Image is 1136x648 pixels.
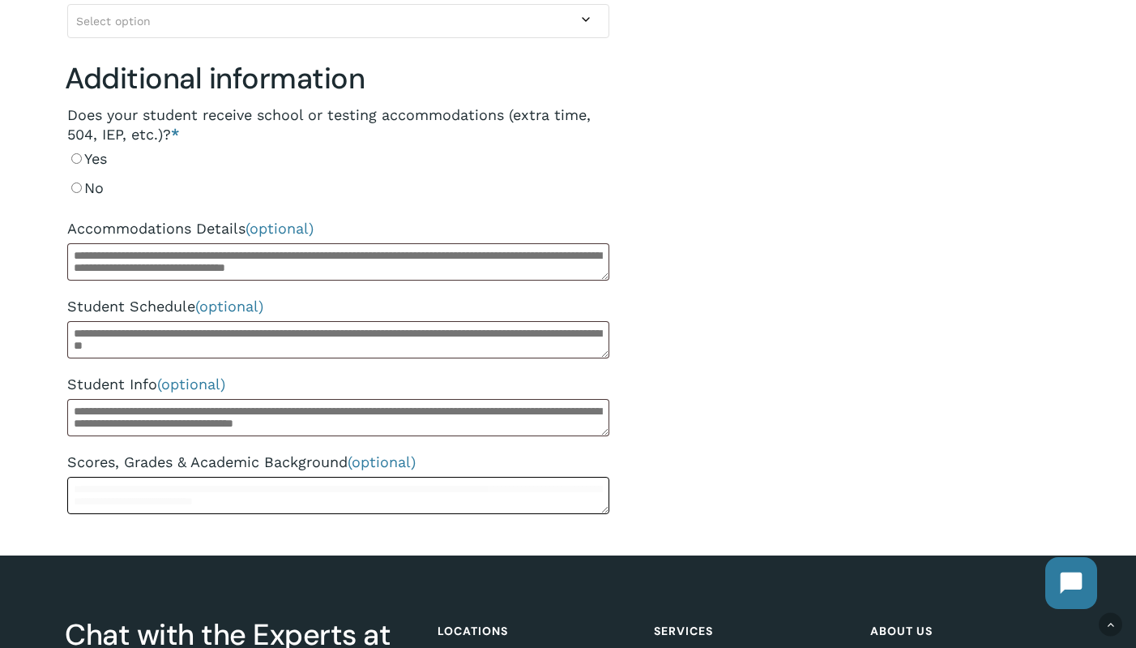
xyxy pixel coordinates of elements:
label: Yes [67,144,609,174]
span: (optional) [246,220,314,237]
input: No [71,182,82,193]
span: (optional) [157,375,225,393]
input: Yes [71,153,82,164]
label: Student Info [67,370,609,399]
h4: About Us [870,616,1066,646]
label: Student Schedule [67,292,609,321]
legend: Does your student receive school or testing accommodations (extra time, 504, IEP, etc.)? [67,105,609,144]
label: Scores, Grades & Academic Background [67,448,609,477]
h4: Locations [438,616,634,646]
span: Select option [76,15,151,28]
abbr: required [171,126,179,143]
label: No [67,174,609,203]
h4: Services [654,616,850,646]
span: (optional) [195,298,263,315]
h3: Additional information [65,60,612,97]
span: (optional) [348,453,416,470]
iframe: Chatbot [1029,541,1113,625]
label: Accommodations Details [67,214,609,243]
